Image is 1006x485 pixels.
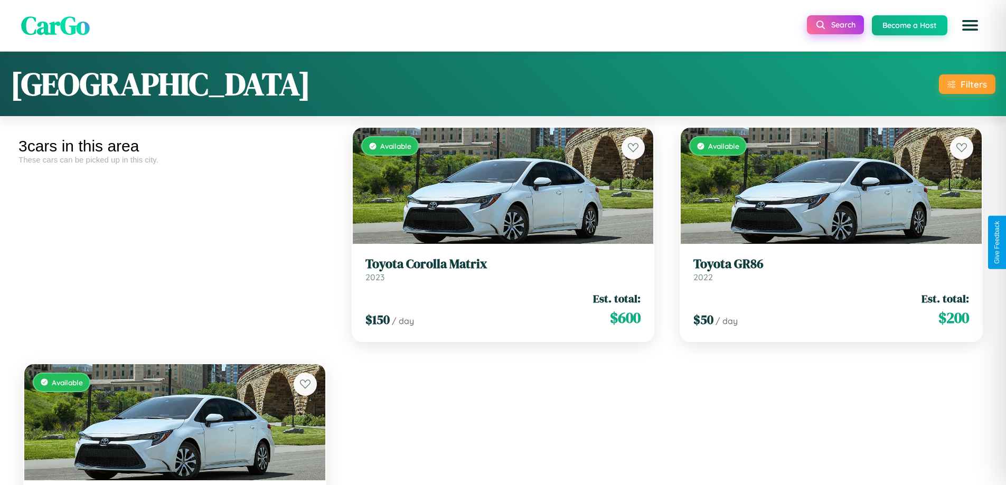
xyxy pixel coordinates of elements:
span: / day [392,316,414,326]
button: Search [807,15,864,34]
a: Toyota GR862022 [693,256,969,282]
span: / day [716,316,738,326]
span: Est. total: [922,291,969,306]
h3: Toyota GR86 [693,256,969,272]
span: CarGo [21,8,90,43]
div: Filters [961,79,987,90]
h1: [GEOGRAPHIC_DATA] [11,62,311,106]
span: $ 600 [610,307,641,328]
button: Open menu [955,11,985,40]
div: These cars can be picked up in this city. [18,155,331,164]
span: 2022 [693,272,713,282]
span: $ 200 [938,307,969,328]
div: Give Feedback [993,221,1001,264]
a: Toyota Corolla Matrix2023 [365,256,641,282]
div: 3 cars in this area [18,137,331,155]
h3: Toyota Corolla Matrix [365,256,641,272]
span: Est. total: [593,291,641,306]
span: 2023 [365,272,384,282]
span: Available [52,378,83,387]
span: Available [708,141,739,150]
span: Search [831,20,855,30]
span: $ 50 [693,311,713,328]
button: Filters [939,74,995,94]
span: Available [380,141,411,150]
button: Become a Host [872,15,947,35]
span: $ 150 [365,311,390,328]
